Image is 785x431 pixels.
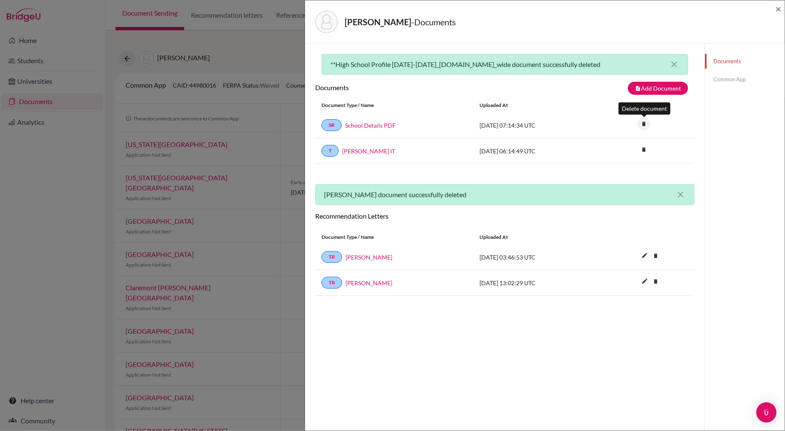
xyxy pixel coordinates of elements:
div: Delete document [619,102,670,115]
div: Open Intercom Messenger [756,402,777,423]
h6: Documents [315,83,505,91]
span: × [775,3,781,15]
button: Close [775,4,781,14]
div: Uploaded at [473,102,600,109]
i: note_add [635,86,641,91]
i: delete [638,143,650,156]
a: SR [322,119,342,131]
span: [DATE] 03:46:53 UTC [480,254,536,261]
a: delete [638,145,650,156]
i: edit [638,249,651,262]
h6: Recommendation Letters [315,212,694,220]
a: TR [322,251,342,263]
div: [DATE] 06:14:49 UTC [473,147,600,155]
i: edit [638,274,651,288]
a: delete [649,276,662,288]
span: [DATE] 13:02:29 UTC [480,279,536,286]
i: delete [649,275,662,288]
button: note_addAdd Document [628,82,688,95]
div: [PERSON_NAME] document successfully deleted [315,184,694,205]
div: Document Type / Name [315,102,473,109]
a: Common App [705,72,785,87]
a: Documents [705,54,785,69]
button: edit [638,250,652,262]
a: delete [649,251,662,262]
a: [PERSON_NAME] [346,278,392,287]
a: T [322,145,339,157]
a: [PERSON_NAME] [346,253,392,262]
div: Document Type / Name [315,233,473,241]
span: - Documents [411,17,456,27]
div: [DATE] 07:14:34 UTC [473,121,600,130]
strong: [PERSON_NAME] [345,17,411,27]
a: delete [638,119,650,130]
div: **High School Profile [DATE]-[DATE]_[DOMAIN_NAME]_wide document successfully deleted [322,54,688,75]
a: TR [322,277,342,289]
i: delete [638,118,650,130]
i: delete [649,249,662,262]
button: close [669,59,679,70]
button: edit [638,276,652,288]
a: School Details PDF [345,121,396,130]
div: Uploaded at [473,233,600,241]
a: [PERSON_NAME] IT [342,147,395,155]
button: close [675,190,686,200]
